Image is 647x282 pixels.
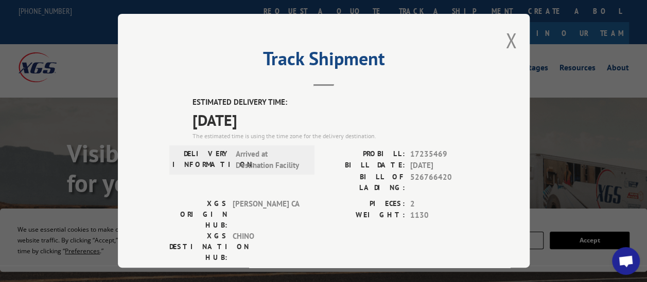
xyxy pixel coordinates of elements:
label: DELIVERY INFORMATION: [172,148,231,172]
span: 526766420 [410,172,478,193]
label: PIECES: [324,198,405,210]
span: Arrived at Destination Facility [236,148,305,172]
label: BILL OF LADING: [324,172,405,193]
span: 1130 [410,210,478,222]
h2: Track Shipment [169,51,478,71]
span: 2 [410,198,478,210]
span: 17235469 [410,148,478,160]
label: BILL DATE: [324,160,405,172]
a: Open chat [612,247,640,275]
span: [PERSON_NAME] CA [233,198,302,231]
span: CHINO [233,231,302,263]
label: WEIGHT: [324,210,405,222]
label: XGS DESTINATION HUB: [169,231,228,263]
label: ESTIMATED DELIVERY TIME: [193,97,478,109]
span: [DATE] [410,160,478,172]
label: PROBILL: [324,148,405,160]
span: [DATE] [193,108,478,131]
button: Close modal [505,27,517,54]
label: XGS ORIGIN HUB: [169,198,228,231]
div: The estimated time is using the time zone for the delivery destination. [193,131,478,141]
